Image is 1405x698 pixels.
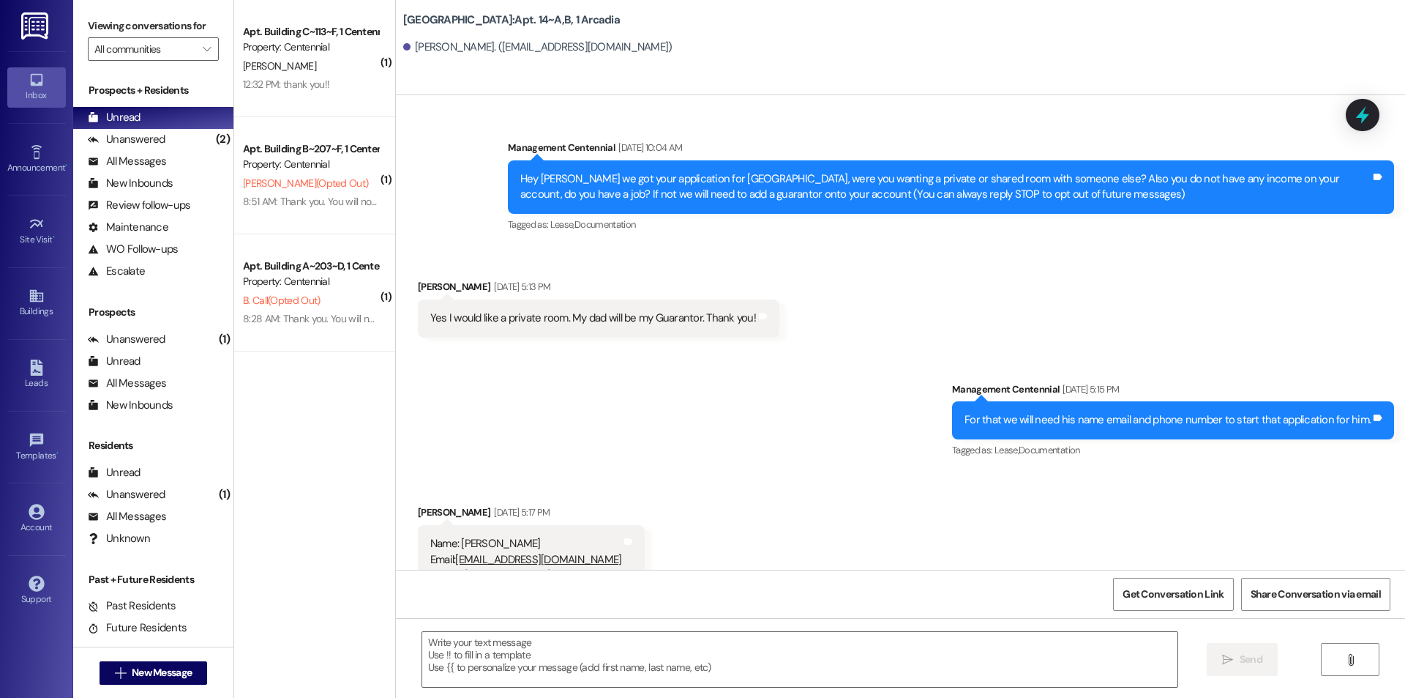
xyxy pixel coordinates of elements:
div: Apt. Building B~207~F, 1 Centennial [243,141,378,157]
div: Unread [88,465,140,480]
div: New Inbounds [88,398,173,413]
div: Management Centennial [952,382,1394,402]
div: Yes I would like a private room. My dad will be my Guarantor. Thank you! [430,311,756,326]
input: All communities [94,37,195,61]
a: Support [7,571,66,611]
div: Name: [PERSON_NAME] Email: Phone: [PHONE_NUMBER] [430,536,622,583]
i:  [1345,654,1356,666]
span: [PERSON_NAME] [243,59,316,73]
div: All Messages [88,376,166,391]
div: Apt. Building A~203~D, 1 Centennial [243,259,378,274]
div: Prospects [73,305,233,320]
div: 8:28 AM: Thank you. You will no longer receive texts from this thread. Please reply with 'UNSTOP'... [243,312,937,325]
i:  [1222,654,1233,666]
span: Get Conversation Link [1123,587,1224,602]
div: [PERSON_NAME]. ([EMAIL_ADDRESS][DOMAIN_NAME]) [403,40,672,55]
div: [DATE] 5:17 PM [490,505,550,520]
div: Future Residents [88,620,187,636]
span: Lease , [550,218,574,231]
button: New Message [100,661,208,685]
span: Documentation [1019,444,1080,456]
button: Get Conversation Link [1113,578,1233,611]
span: Send [1240,652,1262,667]
div: Hey [PERSON_NAME] we got your application for [GEOGRAPHIC_DATA], were you wanting a private or sh... [520,171,1371,203]
div: [DATE] 5:13 PM [490,279,550,294]
span: • [53,232,55,242]
div: [DATE] 5:15 PM [1059,382,1119,397]
div: (2) [212,128,233,151]
span: Share Conversation via email [1251,587,1381,602]
i:  [115,667,126,679]
div: New Inbounds [88,176,173,191]
div: Tagged as: [508,214,1394,235]
div: [PERSON_NAME] [418,505,645,525]
div: Residents [73,438,233,453]
div: Property: Centennial [243,40,378,55]
div: 12:32 PM: thank you!! [243,78,329,91]
button: Share Conversation via email [1241,578,1390,611]
button: Send [1207,643,1278,676]
span: • [65,160,67,171]
div: (1) [215,328,233,351]
div: Maintenance [88,220,168,235]
div: All Messages [88,154,166,169]
b: [GEOGRAPHIC_DATA]: Apt. 14~A,B, 1 Arcadia [403,12,620,28]
div: (1) [215,483,233,506]
div: [DATE] 10:04 AM [615,140,682,155]
div: Management Centennial [508,140,1394,160]
span: Lease , [994,444,1019,456]
div: Apt. Building C~113~F, 1 Centennial [243,24,378,40]
div: Escalate [88,264,145,279]
img: ResiDesk Logo [21,12,51,40]
a: Site Visit • [7,212,66,251]
div: Tagged as: [952,439,1394,461]
div: Unanswered [88,132,165,147]
label: Viewing conversations for [88,15,219,37]
div: Unanswered [88,487,165,502]
span: New Message [132,665,192,680]
div: All Messages [88,509,166,524]
a: Buildings [7,283,66,323]
div: WO Follow-ups [88,242,178,257]
div: Unanswered [88,332,165,347]
div: Past Residents [88,598,176,614]
a: Inbox [7,67,66,107]
span: B. Call (Opted Out) [243,294,320,307]
div: Unread [88,110,140,125]
span: • [56,448,59,458]
span: [PERSON_NAME] (Opted Out) [243,177,368,190]
div: Review follow-ups [88,198,190,213]
div: 8:51 AM: Thank you. You will no longer receive texts from this thread. Please reply with 'UNSTOP'... [243,195,934,208]
a: Account [7,500,66,539]
a: [EMAIL_ADDRESS][DOMAIN_NAME] [455,552,621,567]
a: Templates • [7,428,66,467]
div: For that we will need his name email and phone number to start that application for him. [964,412,1371,428]
div: Property: Centennial [243,157,378,172]
div: Prospects + Residents [73,83,233,98]
div: Unknown [88,531,150,546]
div: Property: Centennial [243,274,378,289]
i:  [203,43,211,55]
div: [PERSON_NAME] [418,279,779,300]
span: Documentation [574,218,636,231]
div: Unread [88,354,140,369]
div: Past + Future Residents [73,572,233,587]
a: Leads [7,355,66,395]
